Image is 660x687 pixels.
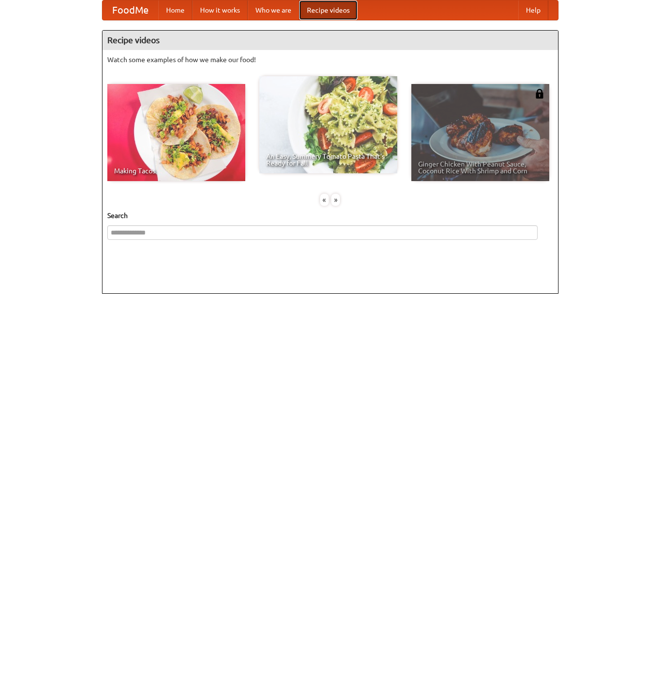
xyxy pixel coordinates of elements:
a: How it works [192,0,248,20]
a: An Easy, Summery Tomato Pasta That's Ready for Fall [259,76,397,173]
a: Recipe videos [299,0,357,20]
a: Home [158,0,192,20]
span: An Easy, Summery Tomato Pasta That's Ready for Fall [266,153,390,167]
div: » [331,194,340,206]
span: Making Tacos [114,168,238,174]
a: Who we are [248,0,299,20]
img: 483408.png [535,89,544,99]
a: FoodMe [102,0,158,20]
p: Watch some examples of how we make our food! [107,55,553,65]
div: « [320,194,329,206]
h4: Recipe videos [102,31,558,50]
h5: Search [107,211,553,220]
a: Help [518,0,548,20]
a: Making Tacos [107,84,245,181]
